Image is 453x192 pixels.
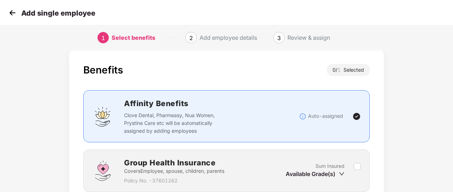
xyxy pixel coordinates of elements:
img: svg+xml;base64,PHN2ZyBpZD0iVGljay0yNHgyNCIgeG1sbnM9Imh0dHA6Ly93d3cudzMub3JnLzIwMDAvc3ZnIiB3aWR0aD... [352,112,361,121]
span: 2 [189,34,193,42]
div: Benefits [83,64,123,76]
div: Available Grade(s) [286,170,345,178]
span: 1 [337,67,343,73]
div: Select benefits [112,32,155,43]
span: 1 [101,34,105,42]
div: Review & assign [287,32,330,43]
div: Add employee details [200,32,257,43]
img: svg+xml;base64,PHN2ZyB4bWxucz0iaHR0cDovL3d3dy53My5vcmcvMjAwMC9zdmciIHdpZHRoPSIzMCIgaGVpZ2h0PSIzMC... [7,7,18,18]
p: Covers Employee, spouse, children, parents [124,167,224,175]
img: svg+xml;base64,PHN2ZyBpZD0iR3JvdXBfSGVhbHRoX0luc3VyYW5jZSIgZGF0YS1uYW1lPSJHcm91cCBIZWFsdGggSW5zdX... [92,160,113,181]
div: 0 / Selected [327,64,370,76]
p: Add single employee [21,9,95,17]
p: Sum Insured [315,162,345,170]
p: Auto-assigned [308,112,343,120]
span: 3 [277,34,281,42]
p: Clove Dental, Pharmeasy, Nua Women, Prystine Care etc will be automatically assigned by adding em... [124,111,229,135]
span: down [339,171,345,177]
img: svg+xml;base64,PHN2ZyBpZD0iQWZmaW5pdHlfQmVuZWZpdHMiIGRhdGEtbmFtZT0iQWZmaW5pdHkgQmVuZWZpdHMiIHhtbG... [92,106,113,127]
h2: Group Health Insurance [124,157,224,169]
h2: Affinity Benefits [124,98,299,109]
img: svg+xml;base64,PHN2ZyBpZD0iSW5mb18tXzMyeDMyIiBkYXRhLW5hbWU9IkluZm8gLSAzMngzMiIgeG1sbnM9Imh0dHA6Ly... [299,113,306,120]
p: Policy No. - 37601262 [124,177,224,185]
